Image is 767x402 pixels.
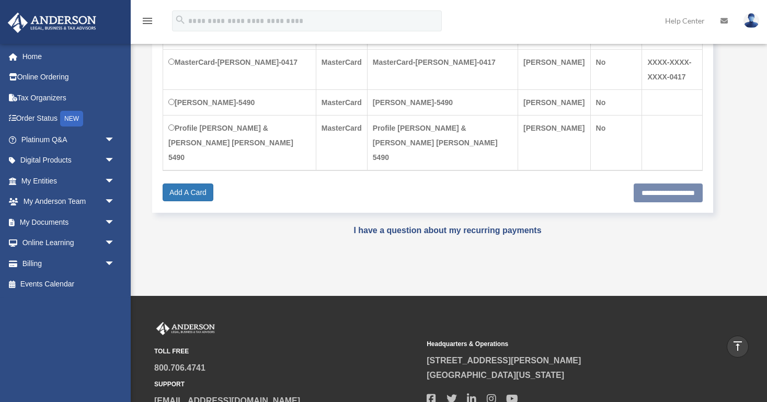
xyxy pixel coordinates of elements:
[518,116,590,171] td: [PERSON_NAME]
[105,233,125,254] span: arrow_drop_down
[7,67,131,88] a: Online Ordering
[7,274,131,295] a: Events Calendar
[105,212,125,233] span: arrow_drop_down
[154,379,419,390] small: SUPPORT
[60,111,83,127] div: NEW
[316,116,367,171] td: MasterCard
[427,371,564,380] a: [GEOGRAPHIC_DATA][US_STATE]
[743,13,759,28] img: User Pic
[105,150,125,171] span: arrow_drop_down
[727,336,749,358] a: vertical_align_top
[7,129,131,150] a: Platinum Q&Aarrow_drop_down
[163,116,316,171] td: Profile [PERSON_NAME] & [PERSON_NAME] [PERSON_NAME] 5490
[7,46,131,67] a: Home
[7,191,131,212] a: My Anderson Teamarrow_drop_down
[427,356,581,365] a: [STREET_ADDRESS][PERSON_NAME]
[367,116,518,171] td: Profile [PERSON_NAME] & [PERSON_NAME] [PERSON_NAME] 5490
[5,13,99,33] img: Anderson Advisors Platinum Portal
[105,191,125,213] span: arrow_drop_down
[590,50,642,90] td: No
[105,253,125,274] span: arrow_drop_down
[141,15,154,27] i: menu
[154,346,419,357] small: TOLL FREE
[590,90,642,116] td: No
[353,226,541,235] a: I have a question about my recurring payments
[518,90,590,116] td: [PERSON_NAME]
[163,50,316,90] td: MasterCard-[PERSON_NAME]-0417
[731,340,744,352] i: vertical_align_top
[7,150,131,171] a: Digital Productsarrow_drop_down
[163,90,316,116] td: [PERSON_NAME]-5490
[316,50,367,90] td: MasterCard
[642,50,702,90] td: XXXX-XXXX-XXXX-0417
[154,363,205,372] a: 800.706.4741
[7,253,131,274] a: Billingarrow_drop_down
[141,18,154,27] a: menu
[316,90,367,116] td: MasterCard
[7,170,131,191] a: My Entitiesarrow_drop_down
[7,87,131,108] a: Tax Organizers
[163,183,213,201] a: Add A Card
[590,116,642,171] td: No
[7,108,131,130] a: Order StatusNEW
[175,14,186,26] i: search
[105,170,125,192] span: arrow_drop_down
[105,129,125,151] span: arrow_drop_down
[367,50,518,90] td: MasterCard-[PERSON_NAME]-0417
[518,50,590,90] td: [PERSON_NAME]
[154,322,217,336] img: Anderson Advisors Platinum Portal
[427,339,692,350] small: Headquarters & Operations
[7,233,131,254] a: Online Learningarrow_drop_down
[7,212,131,233] a: My Documentsarrow_drop_down
[367,90,518,116] td: [PERSON_NAME]-5490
